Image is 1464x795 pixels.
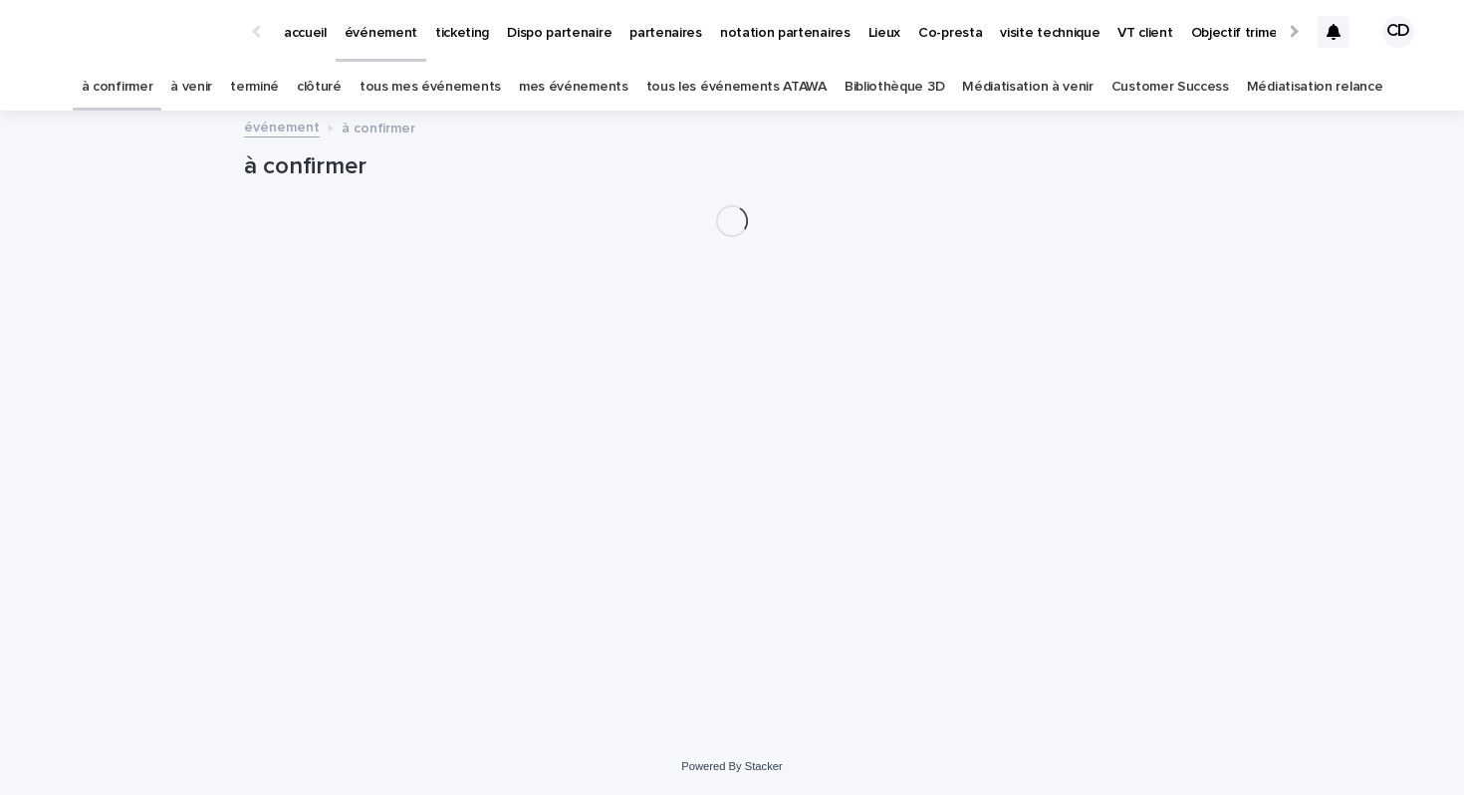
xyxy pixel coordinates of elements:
[170,64,212,111] a: à venir
[244,152,1220,181] h1: à confirmer
[244,115,320,137] a: événement
[297,64,342,111] a: clôturé
[40,12,233,52] img: Ls34BcGeRexTGTNfXpUC
[342,116,415,137] p: à confirmer
[1382,16,1414,48] div: CD
[681,760,782,772] a: Powered By Stacker
[646,64,827,111] a: tous les événements ATAWA
[1247,64,1383,111] a: Médiatisation relance
[360,64,501,111] a: tous mes événements
[519,64,628,111] a: mes événements
[962,64,1094,111] a: Médiatisation à venir
[230,64,279,111] a: terminé
[82,64,153,111] a: à confirmer
[845,64,944,111] a: Bibliothèque 3D
[1111,64,1229,111] a: Customer Success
